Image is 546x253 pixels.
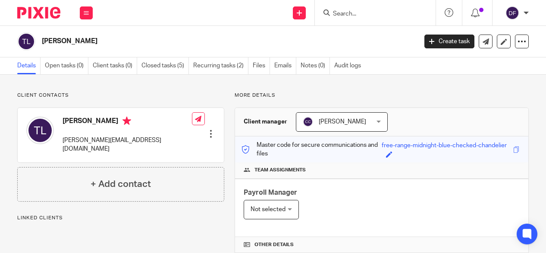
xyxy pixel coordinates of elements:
[505,6,519,20] img: svg%3E
[254,241,294,248] span: Other details
[301,57,330,74] a: Notes (0)
[303,117,313,127] img: svg%3E
[45,57,88,74] a: Open tasks (0)
[26,117,54,144] img: svg%3E
[242,141,382,158] p: Master code for secure communications and files
[332,10,410,18] input: Search
[17,92,224,99] p: Client contacts
[63,117,192,127] h4: [PERSON_NAME]
[42,37,338,46] h2: [PERSON_NAME]
[63,136,192,154] p: [PERSON_NAME][EMAIL_ADDRESS][DOMAIN_NAME]
[122,117,131,125] i: Primary
[91,177,151,191] h4: + Add contact
[251,206,286,212] span: Not selected
[193,57,248,74] a: Recurring tasks (2)
[254,167,306,174] span: Team assignments
[319,119,366,125] span: [PERSON_NAME]
[17,57,41,74] a: Details
[17,215,224,221] p: Linked clients
[424,35,474,48] a: Create task
[17,7,60,19] img: Pixie
[244,117,287,126] h3: Client manager
[253,57,270,74] a: Files
[334,57,365,74] a: Audit logs
[93,57,137,74] a: Client tasks (0)
[244,189,297,196] span: Payroll Manager
[17,32,35,51] img: svg%3E
[274,57,296,74] a: Emails
[235,92,529,99] p: More details
[382,141,507,151] div: free-range-midnight-blue-checked-chandelier
[141,57,189,74] a: Closed tasks (5)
